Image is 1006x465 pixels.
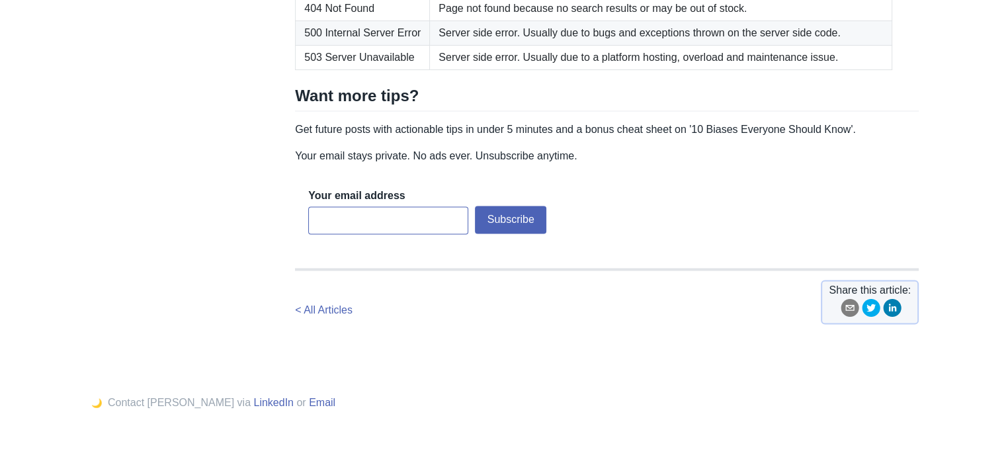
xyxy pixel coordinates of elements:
span: Contact [PERSON_NAME] via [108,397,251,408]
button: 🌙 [87,398,106,409]
td: 500 Internal Server Error [296,21,430,46]
button: Subscribe [475,206,546,233]
a: Email [309,397,335,408]
button: linkedin [883,298,901,321]
span: or [296,397,306,408]
span: Share this article: [829,282,911,298]
td: Server side error. Usually due to bugs and exceptions thrown on the server side code. [430,21,892,46]
td: Server side error. Usually due to a platform hosting, overload and maintenance issue. [430,46,892,70]
button: twitter [862,298,880,321]
label: Your email address [308,189,405,203]
p: Your email stays private. No ads ever. Unsubscribe anytime. [295,148,919,164]
h2: Want more tips? [295,86,919,111]
td: 503 Server Unavailable [296,46,430,70]
a: < All Articles [295,304,353,316]
a: LinkedIn [253,397,294,408]
button: email [841,298,859,321]
p: Get future posts with actionable tips in under 5 minutes and a bonus cheat sheet on '10 Biases Ev... [295,122,919,138]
